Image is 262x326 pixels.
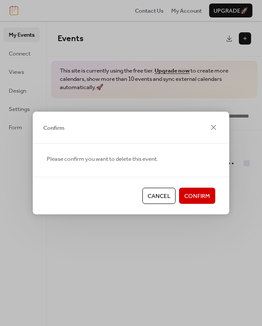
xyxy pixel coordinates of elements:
button: Cancel [142,188,176,204]
span: Cancel [148,192,170,201]
span: Confirm [184,192,210,201]
button: Confirm [179,188,215,204]
span: Please confirm you want to delete this event. [47,155,158,163]
span: Confirm [43,123,65,132]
